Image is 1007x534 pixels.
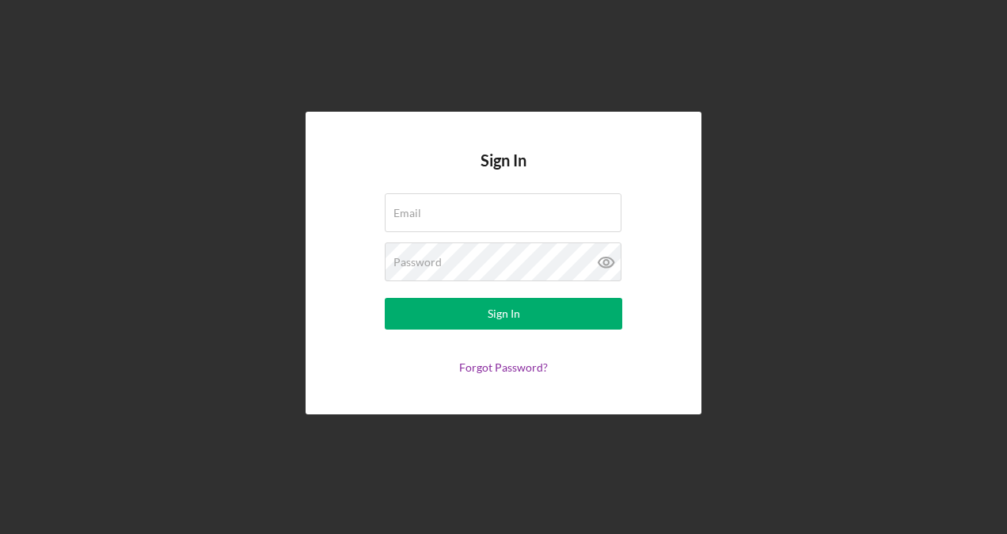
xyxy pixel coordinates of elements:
label: Email [393,207,421,219]
div: Sign In [488,298,520,330]
a: Forgot Password? [459,360,548,374]
button: Sign In [385,298,622,330]
label: Password [393,256,442,269]
h4: Sign In [481,151,526,193]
